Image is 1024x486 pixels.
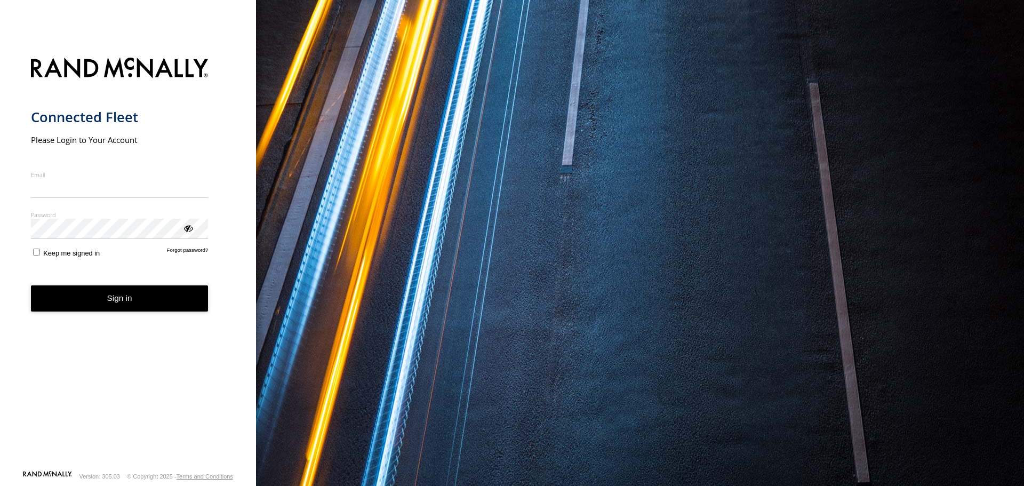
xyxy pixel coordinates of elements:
h2: Please Login to Your Account [31,134,209,145]
a: Visit our Website [23,471,72,482]
a: Terms and Conditions [177,473,233,480]
h1: Connected Fleet [31,108,209,126]
button: Sign in [31,285,209,312]
div: Version: 305.03 [79,473,120,480]
input: Keep me signed in [33,249,40,256]
form: main [31,51,226,470]
div: ViewPassword [182,222,193,233]
label: Password [31,211,209,219]
span: Keep me signed in [43,249,100,257]
img: Rand McNally [31,55,209,83]
div: © Copyright 2025 - [127,473,233,480]
a: Forgot password? [167,247,209,257]
label: Email [31,171,209,179]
